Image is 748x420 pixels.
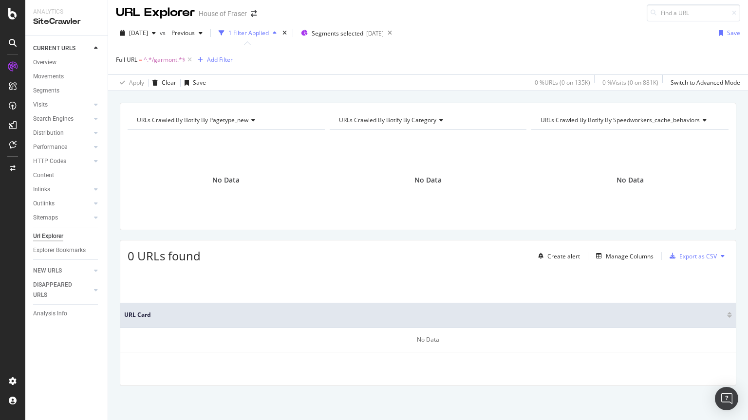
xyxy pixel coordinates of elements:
[606,252,654,260] div: Manage Columns
[535,78,590,87] div: 0 % URLs ( 0 on 135K )
[33,72,64,82] div: Movements
[715,387,738,410] div: Open Intercom Messenger
[592,250,654,262] button: Manage Columns
[534,248,580,264] button: Create alert
[144,53,186,67] span: ^.*/garmont.*$
[715,25,740,41] button: Save
[124,310,725,319] span: URL Card
[181,75,206,91] button: Save
[33,199,91,209] a: Outlinks
[727,29,740,37] div: Save
[215,25,280,41] button: 1 Filter Applied
[33,100,48,110] div: Visits
[666,248,717,264] button: Export as CSV
[280,28,289,38] div: times
[312,29,363,37] span: Segments selected
[33,86,101,96] a: Segments
[539,112,720,128] h4: URLs Crawled By Botify By speedworkers_cache_behaviors
[33,213,91,223] a: Sitemaps
[33,231,101,241] a: Url Explorer
[116,25,160,41] button: [DATE]
[160,29,168,37] span: vs
[135,112,316,128] h4: URLs Crawled By Botify By pagetype_new
[116,4,195,21] div: URL Explorer
[33,199,55,209] div: Outlinks
[137,116,248,124] span: URLs Crawled By Botify By pagetype_new
[162,78,176,87] div: Clear
[128,248,201,264] span: 0 URLs found
[366,29,384,37] div: [DATE]
[33,245,86,256] div: Explorer Bookmarks
[33,280,82,300] div: DISAPPEARED URLS
[33,280,91,300] a: DISAPPEARED URLS
[33,309,67,319] div: Analysis Info
[33,57,101,68] a: Overview
[33,170,54,181] div: Content
[33,128,64,138] div: Distribution
[194,54,233,66] button: Add Filter
[33,184,91,195] a: Inlinks
[337,112,518,128] h4: URLs Crawled By Botify By category
[33,8,100,16] div: Analytics
[228,29,269,37] div: 1 Filter Applied
[647,4,740,21] input: Find a URL
[602,78,658,87] div: 0 % Visits ( 0 on 881K )
[116,55,137,64] span: Full URL
[139,55,142,64] span: =
[207,55,233,64] div: Add Filter
[33,309,101,319] a: Analysis Info
[679,252,717,260] div: Export as CSV
[33,43,75,54] div: CURRENT URLS
[212,175,240,185] span: No Data
[33,266,62,276] div: NEW URLS
[168,29,195,37] span: Previous
[168,25,206,41] button: Previous
[251,10,257,17] div: arrow-right-arrow-left
[33,43,91,54] a: CURRENT URLS
[33,213,58,223] div: Sitemaps
[33,72,101,82] a: Movements
[33,114,74,124] div: Search Engines
[33,114,91,124] a: Search Engines
[33,245,101,256] a: Explorer Bookmarks
[33,16,100,27] div: SiteCrawler
[33,156,91,166] a: HTTP Codes
[541,116,700,124] span: URLs Crawled By Botify By speedworkers_cache_behaviors
[199,9,247,18] div: House of Fraser
[193,78,206,87] div: Save
[33,184,50,195] div: Inlinks
[339,116,436,124] span: URLs Crawled By Botify By category
[414,175,442,185] span: No Data
[129,29,148,37] span: 2025 Aug. 16th
[33,86,59,96] div: Segments
[667,75,740,91] button: Switch to Advanced Mode
[33,57,56,68] div: Overview
[671,78,740,87] div: Switch to Advanced Mode
[33,100,91,110] a: Visits
[33,170,101,181] a: Content
[149,75,176,91] button: Clear
[33,266,91,276] a: NEW URLS
[33,128,91,138] a: Distribution
[116,75,144,91] button: Apply
[129,78,144,87] div: Apply
[297,25,384,41] button: Segments selected[DATE]
[33,231,63,241] div: Url Explorer
[120,328,736,352] div: No Data
[33,142,91,152] a: Performance
[33,156,66,166] div: HTTP Codes
[547,252,580,260] div: Create alert
[617,175,644,185] span: No Data
[33,142,67,152] div: Performance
